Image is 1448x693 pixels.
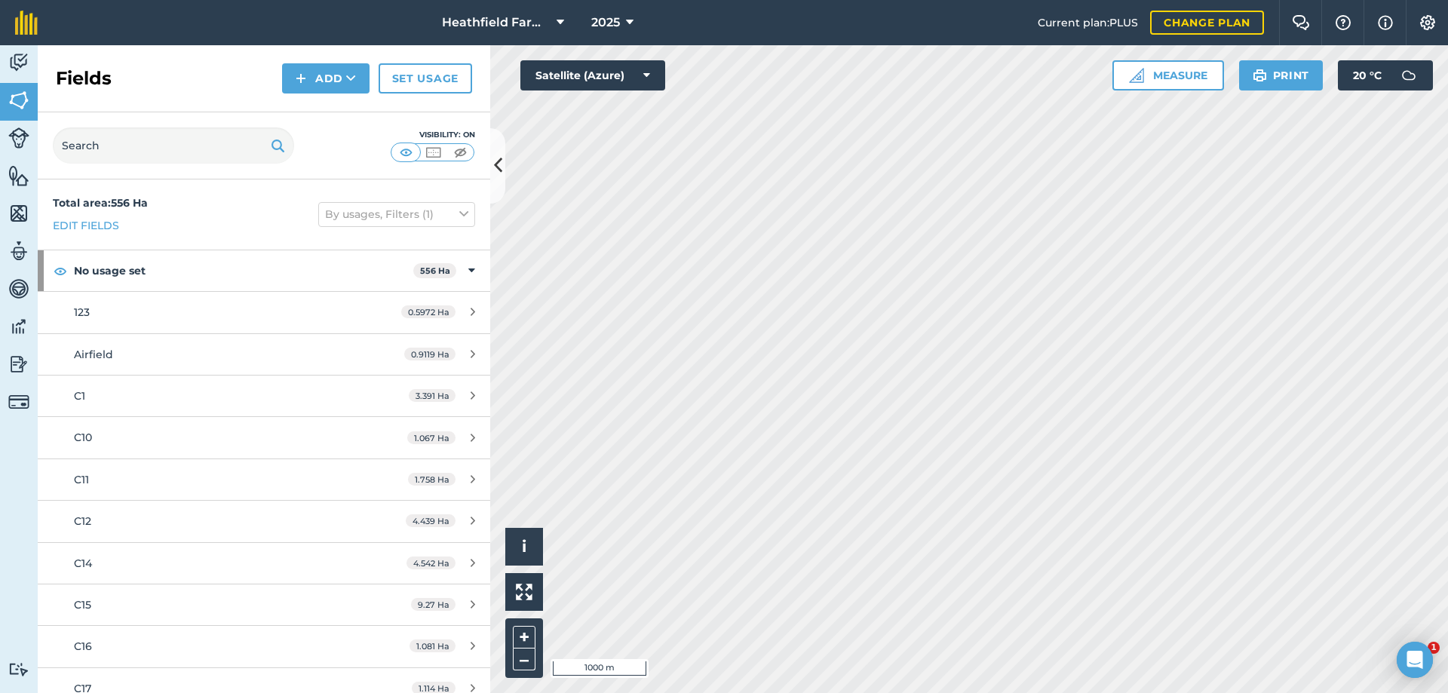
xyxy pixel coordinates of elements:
[404,348,456,360] span: 0.9119 Ha
[409,389,456,402] span: 3.391 Ha
[1394,60,1424,90] img: svg+xml;base64,PD94bWwgdmVyc2lvbj0iMS4wIiBlbmNvZGluZz0idXRmLTgiPz4KPCEtLSBHZW5lcmF0b3I6IEFkb2JlIE...
[1292,15,1310,30] img: Two speech bubbles overlapping with the left bubble in the forefront
[53,127,294,164] input: Search
[1378,14,1393,32] img: svg+xml;base64,PHN2ZyB4bWxucz0iaHR0cDovL3d3dy53My5vcmcvMjAwMC9zdmciIHdpZHRoPSIxNyIgaGVpZ2h0PSIxNy...
[513,649,535,670] button: –
[391,129,475,141] div: Visibility: On
[1038,14,1138,31] span: Current plan : PLUS
[1338,60,1433,90] button: 20 °C
[397,145,416,160] img: svg+xml;base64,PHN2ZyB4bWxucz0iaHR0cDovL3d3dy53My5vcmcvMjAwMC9zdmciIHdpZHRoPSI1MCIgaGVpZ2h0PSI0MC...
[1129,68,1144,83] img: Ruler icon
[38,292,490,333] a: 1230.5972 Ha
[8,353,29,376] img: svg+xml;base64,PD94bWwgdmVyc2lvbj0iMS4wIiBlbmNvZGluZz0idXRmLTgiPz4KPCEtLSBHZW5lcmF0b3I6IEFkb2JlIE...
[8,127,29,149] img: svg+xml;base64,PD94bWwgdmVyc2lvbj0iMS4wIiBlbmNvZGluZz0idXRmLTgiPz4KPCEtLSBHZW5lcmF0b3I6IEFkb2JlIE...
[1253,66,1267,84] img: svg+xml;base64,PHN2ZyB4bWxucz0iaHR0cDovL3d3dy53My5vcmcvMjAwMC9zdmciIHdpZHRoPSIxOSIgaGVpZ2h0PSIyNC...
[38,417,490,458] a: C101.067 Ha
[74,473,89,486] span: C11
[53,217,119,234] a: Edit fields
[318,202,475,226] button: By usages, Filters (1)
[424,145,443,160] img: svg+xml;base64,PHN2ZyB4bWxucz0iaHR0cDovL3d3dy53My5vcmcvMjAwMC9zdmciIHdpZHRoPSI1MCIgaGVpZ2h0PSI0MC...
[1419,15,1437,30] img: A cog icon
[591,14,620,32] span: 2025
[1428,642,1440,654] span: 1
[74,348,113,361] span: Airfield
[8,164,29,187] img: svg+xml;base64,PHN2ZyB4bWxucz0iaHR0cDovL3d3dy53My5vcmcvMjAwMC9zdmciIHdpZHRoPSI1NiIgaGVpZ2h0PSI2MC...
[505,528,543,566] button: i
[74,431,92,444] span: C10
[1112,60,1224,90] button: Measure
[1353,60,1382,90] span: 20 ° C
[74,639,92,653] span: C16
[282,63,370,94] button: Add
[38,334,490,375] a: Airfield0.9119 Ha
[15,11,38,35] img: fieldmargin Logo
[420,265,450,276] strong: 556 Ha
[8,202,29,225] img: svg+xml;base64,PHN2ZyB4bWxucz0iaHR0cDovL3d3dy53My5vcmcvMjAwMC9zdmciIHdpZHRoPSI1NiIgaGVpZ2h0PSI2MC...
[38,584,490,625] a: C159.27 Ha
[8,89,29,112] img: svg+xml;base64,PHN2ZyB4bWxucz0iaHR0cDovL3d3dy53My5vcmcvMjAwMC9zdmciIHdpZHRoPSI1NiIgaGVpZ2h0PSI2MC...
[38,376,490,416] a: C13.391 Ha
[513,626,535,649] button: +
[8,315,29,338] img: svg+xml;base64,PD94bWwgdmVyc2lvbj0iMS4wIiBlbmNvZGluZz0idXRmLTgiPz4KPCEtLSBHZW5lcmF0b3I6IEFkb2JlIE...
[296,69,306,87] img: svg+xml;base64,PHN2ZyB4bWxucz0iaHR0cDovL3d3dy53My5vcmcvMjAwMC9zdmciIHdpZHRoPSIxNCIgaGVpZ2h0PSIyNC...
[8,391,29,412] img: svg+xml;base64,PD94bWwgdmVyc2lvbj0iMS4wIiBlbmNvZGluZz0idXRmLTgiPz4KPCEtLSBHZW5lcmF0b3I6IEFkb2JlIE...
[38,501,490,541] a: C124.439 Ha
[401,305,456,318] span: 0.5972 Ha
[520,60,665,90] button: Satellite (Azure)
[1397,642,1433,678] div: Open Intercom Messenger
[54,262,67,280] img: svg+xml;base64,PHN2ZyB4bWxucz0iaHR0cDovL3d3dy53My5vcmcvMjAwMC9zdmciIHdpZHRoPSIxOCIgaGVpZ2h0PSIyNC...
[406,514,456,527] span: 4.439 Ha
[451,145,470,160] img: svg+xml;base64,PHN2ZyB4bWxucz0iaHR0cDovL3d3dy53My5vcmcvMjAwMC9zdmciIHdpZHRoPSI1MCIgaGVpZ2h0PSI0MC...
[56,66,112,90] h2: Fields
[74,250,413,291] strong: No usage set
[1239,60,1324,90] button: Print
[38,543,490,584] a: C144.542 Ha
[1150,11,1264,35] a: Change plan
[74,305,90,319] span: 123
[516,584,532,600] img: Four arrows, one pointing top left, one top right, one bottom right and the last bottom left
[407,431,456,444] span: 1.067 Ha
[8,51,29,74] img: svg+xml;base64,PD94bWwgdmVyc2lvbj0iMS4wIiBlbmNvZGluZz0idXRmLTgiPz4KPCEtLSBHZW5lcmF0b3I6IEFkb2JlIE...
[379,63,472,94] a: Set usage
[8,662,29,676] img: svg+xml;base64,PD94bWwgdmVyc2lvbj0iMS4wIiBlbmNvZGluZz0idXRmLTgiPz4KPCEtLSBHZW5lcmF0b3I6IEFkb2JlIE...
[522,537,526,556] span: i
[74,598,91,612] span: C15
[411,598,456,611] span: 9.27 Ha
[74,514,91,528] span: C12
[74,389,85,403] span: C1
[410,639,456,652] span: 1.081 Ha
[53,196,148,210] strong: Total area : 556 Ha
[271,136,285,155] img: svg+xml;base64,PHN2ZyB4bWxucz0iaHR0cDovL3d3dy53My5vcmcvMjAwMC9zdmciIHdpZHRoPSIxOSIgaGVpZ2h0PSIyNC...
[406,557,456,569] span: 4.542 Ha
[74,557,92,570] span: C14
[442,14,551,32] span: Heathfield Farm services.
[1334,15,1352,30] img: A question mark icon
[8,278,29,300] img: svg+xml;base64,PD94bWwgdmVyc2lvbj0iMS4wIiBlbmNvZGluZz0idXRmLTgiPz4KPCEtLSBHZW5lcmF0b3I6IEFkb2JlIE...
[38,250,490,291] div: No usage set556 Ha
[38,459,490,500] a: C111.758 Ha
[8,240,29,262] img: svg+xml;base64,PD94bWwgdmVyc2lvbj0iMS4wIiBlbmNvZGluZz0idXRmLTgiPz4KPCEtLSBHZW5lcmF0b3I6IEFkb2JlIE...
[38,626,490,667] a: C161.081 Ha
[408,473,456,486] span: 1.758 Ha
